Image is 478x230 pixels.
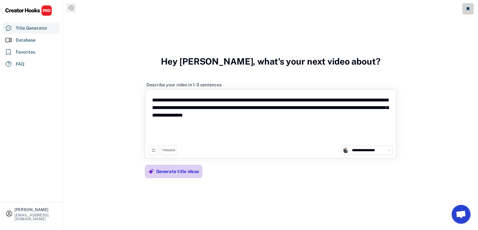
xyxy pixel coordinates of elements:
h3: Hey [PERSON_NAME], what's your next video about? [161,49,381,73]
div: Generate title ideas [156,169,199,174]
div: Title Generator [16,25,47,32]
div: FAQ [16,61,25,67]
div: [PERSON_NAME] [14,208,57,212]
div: Database [16,37,36,43]
img: CHPRO%20Logo.svg [5,5,52,16]
div: [EMAIL_ADDRESS][DOMAIN_NAME] [14,213,57,221]
div: Describe your video in 1-3 sentences [146,82,222,88]
div: Favorites [16,49,35,55]
a: Open chat [452,205,470,224]
div: TRIGGER [162,148,175,152]
img: unnamed.jpg [343,147,349,153]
